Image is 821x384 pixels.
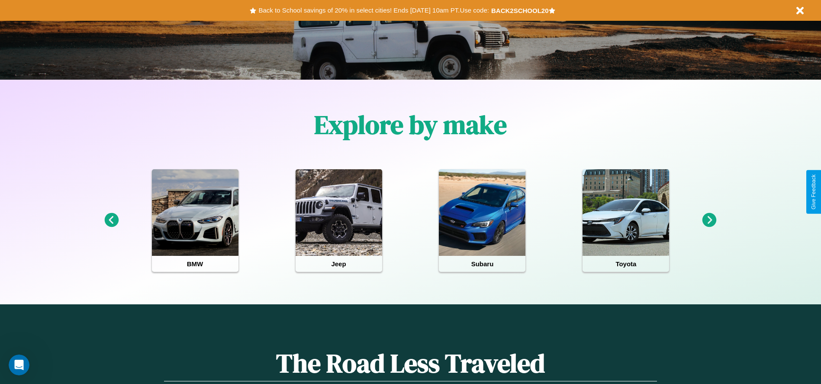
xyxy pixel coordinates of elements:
[491,7,549,14] b: BACK2SCHOOL20
[811,174,817,210] div: Give Feedback
[152,256,238,272] h4: BMW
[256,4,491,16] button: Back to School savings of 20% in select cities! Ends [DATE] 10am PT.Use code:
[9,355,29,375] iframe: Intercom live chat
[583,256,669,272] h4: Toyota
[296,256,382,272] h4: Jeep
[439,256,525,272] h4: Subaru
[314,107,507,142] h1: Explore by make
[164,345,657,381] h1: The Road Less Traveled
